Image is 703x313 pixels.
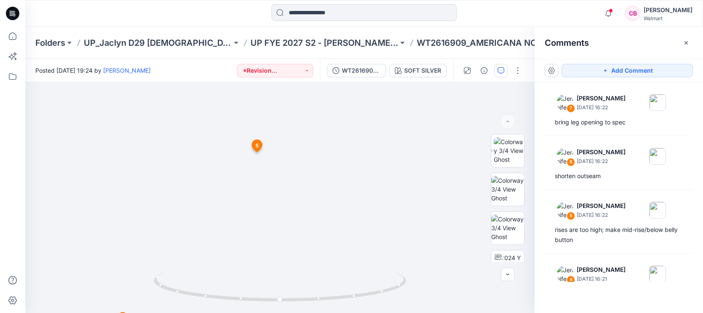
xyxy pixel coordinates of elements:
p: [DATE] 16:22 [577,157,626,166]
div: 4 [567,276,575,284]
img: Colorway 3/4 View Ghost [494,137,524,164]
img: Jennifer Yerkes [557,266,573,282]
a: UP_Jaclyn D29 [DEMOGRAPHIC_DATA] Sleep [84,37,232,49]
p: [PERSON_NAME] [577,147,626,157]
div: 5 [567,212,575,220]
button: Add Comment [562,64,693,77]
div: SOFT SILVER [404,66,441,75]
p: WT2616909_AMERICANA NOTCH SET [417,37,565,49]
p: [PERSON_NAME] [577,93,626,103]
a: [PERSON_NAME] [103,67,151,74]
p: [DATE] 16:21 [577,275,626,283]
img: 2024 Y 130 TT w Avatar [494,253,524,280]
div: bring leg opening to spec [555,117,683,127]
img: Jennifer Yerkes [557,148,573,165]
button: Details [477,64,491,77]
div: CB [625,6,640,21]
div: Walmart [644,15,692,21]
button: SOFT SILVER [389,64,447,77]
div: rises are too high; make mid-rise/below belly button [555,225,683,245]
p: [DATE] 16:22 [577,211,626,219]
p: [PERSON_NAME] [577,201,626,211]
button: WT2616909_ADM_Rev 2_AMERICANA NOTCH SET [327,64,386,77]
div: shorten outseam [555,171,683,181]
img: Colorway 3/4 View Ghost [491,176,524,203]
span: Posted [DATE] 19:24 by [35,66,151,75]
a: UP FYE 2027 S2 - [PERSON_NAME] D29 [DEMOGRAPHIC_DATA] Sleepwear [250,37,399,49]
div: [PERSON_NAME] [644,5,692,15]
div: 7 [567,104,575,113]
h2: Comments [545,38,589,48]
img: Jennifer Yerkes [557,202,573,218]
p: [DATE] 16:22 [577,103,626,112]
a: Folders [35,37,65,49]
img: Colorway 3/4 View Ghost [491,215,524,241]
div: 6 [567,158,575,166]
p: [PERSON_NAME] [577,265,626,275]
div: WT2616909_ADM_Rev 2_AMERICANA NOTCH SET [342,66,381,75]
img: Jennifer Yerkes [557,94,573,111]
